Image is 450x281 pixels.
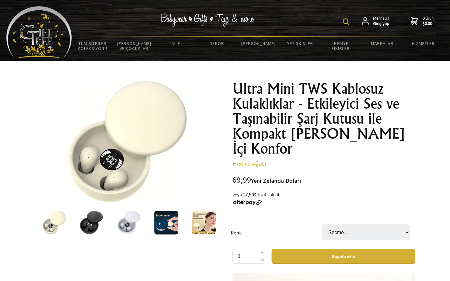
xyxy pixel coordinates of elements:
[172,41,180,46] font: Aile
[280,37,321,50] a: Yetişkinler
[192,211,216,234] img: Ultra Mini TWS Kablosuz Kulaklıklar - Etkileyici Ses ve Taşınabilir Şarj Kutusu ile Kompakt Kulak...
[161,13,254,27] img: Bebek Giyim - Hediyeler - Oyuncaklar ve daha fazlası
[241,41,276,46] font: [PERSON_NAME]
[117,41,151,51] font: [PERSON_NAME] ve Çocuklar
[343,18,349,25] img: ürün araması
[362,37,403,50] a: Markalar
[6,6,72,58] img: Bebek Ürünleri - Hediyeler - Oyuncaklar ve daha fazlası...
[231,230,242,236] font: Renk:
[362,16,391,27] a: Merhaba,Giriş yap
[79,211,103,234] img: Ultra Mini TWS Kablosuz Kulaklıklar - Etkileyici Ses ve Taşınabilir Şarj Kutusu ile Kompakt Kulak...
[332,41,351,51] font: Hediye Fikirleri
[155,37,196,50] a: Aile
[117,211,141,234] img: Ultra Mini TWS Kablosuz Kulaklıklar - Etkileyici Ses ve Taşınabilir Şarj Kutusu ile Kompakt Kulak...
[232,191,280,198] font: veya 17,50$'lık 4 taksit
[373,21,389,26] font: Giriş yap
[65,81,187,203] img: Ultra Mini TWS Kablosuz Kulaklıklar - Etkileyici Ses ve Taşınabilir Şarj Kutusu ile Kompakt Kulak...
[411,16,434,27] a: 0 ürün$0.00
[287,41,313,46] font: Yetişkinler
[72,37,113,55] a: Tüm Bitkiler Koleksiyonu
[232,200,262,205] img: Sonradan ödeme
[403,37,444,50] a: Hizmetler
[237,37,280,50] a: [PERSON_NAME]
[78,41,107,51] font: Tüm Bitkiler Koleksiyonu
[251,177,301,184] font: Yeni Zelanda Doları
[232,160,266,167] a: Hediye Ağacı
[412,41,435,46] font: Hizmetler
[332,254,355,259] font: Sepete ekle
[42,211,66,234] img: Ultra Mini TWS Kablosuz Kulaklıklar - Etkileyici Ses ve Taşınabilir Şarj Kutusu ile Kompakt Kulak...
[371,41,393,46] font: Markalar
[196,37,237,50] a: Dekor
[232,175,251,185] font: 69,99
[272,249,415,264] button: Sepete ekle
[113,37,155,55] a: [PERSON_NAME] ve Çocuklar
[321,37,362,55] a: Hediye Fikirleri
[232,80,405,157] font: Ultra Mini TWS Kablosuz Kulaklıklar - Etkileyici Ses ve Taşınabilir Şarj Kutusu ile Kompakt [PERS...
[373,15,391,21] font: Merhaba,
[210,41,224,46] font: Dekor
[422,15,434,21] font: 0 ürün
[154,211,178,234] img: Ultra Mini TWS Kablosuz Kulaklıklar - Etkileyici Ses ve Taşınabilir Şarj Kutusu ile Kompakt Kulak...
[422,21,432,26] font: $0.00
